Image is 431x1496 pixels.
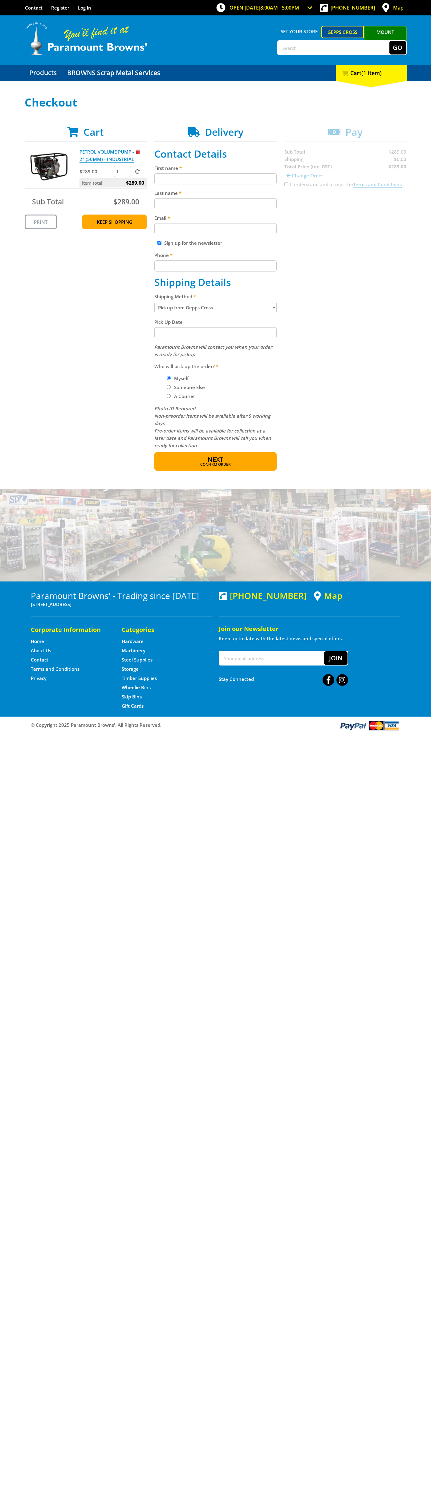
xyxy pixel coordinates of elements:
[154,260,277,271] input: Please enter your telephone number.
[172,373,191,384] label: Myself
[122,666,139,672] a: Go to the Storage page
[154,344,272,357] em: Paramount Browns will contact you when your order is ready for pickup
[83,125,104,139] span: Cart
[51,5,69,11] a: Go to the registration page
[167,376,171,380] input: Please select who will pick up the order.
[32,197,64,207] span: Sub Total
[260,4,299,11] span: 8:00am - 5:00pm
[172,391,197,401] label: A Courier
[82,215,147,229] a: Keep Shopping
[79,178,147,187] p: Item total:
[167,394,171,398] input: Please select who will pick up the order.
[219,672,348,686] div: Stay Connected
[389,41,406,54] button: Go
[25,5,43,11] a: Go to the Contact page
[321,26,364,38] a: Gepps Cross
[314,591,342,601] a: View a map of Gepps Cross location
[126,178,144,187] span: $289.00
[25,22,148,56] img: Paramount Browns'
[31,638,44,645] a: Go to the Home page
[31,601,213,608] p: [STREET_ADDRESS]
[361,69,382,77] span: (1 item)
[364,26,407,49] a: Mount [PERSON_NAME]
[113,197,139,207] span: $289.00
[122,638,144,645] a: Go to the Hardware page
[154,223,277,234] input: Please enter your email address.
[219,591,307,601] div: [PHONE_NUMBER]
[154,148,277,160] h2: Contact Details
[219,651,324,665] input: Your email address
[219,625,401,633] h5: Join our Newsletter
[30,148,67,185] img: PETROL VOLUME PUMP - 2" (50MM) - INDUSTRIAL
[205,125,243,139] span: Delivery
[25,65,61,81] a: Go to the Products page
[31,675,47,682] a: Go to the Privacy page
[154,363,277,370] label: Who will pick up the order?
[219,635,401,642] p: Keep up to date with the latest news and special offers.
[278,41,389,54] input: Search
[122,675,157,682] a: Go to the Timber Supplies page
[154,214,277,222] label: Email
[339,720,401,731] img: PayPal, Mastercard, Visa accepted
[122,625,200,634] h5: Categories
[122,694,142,700] a: Go to the Skip Bins page
[31,657,48,663] a: Go to the Contact page
[154,251,277,259] label: Phone
[25,96,407,109] h1: Checkout
[154,189,277,197] label: Last name
[31,666,79,672] a: Go to the Terms and Conditions page
[154,452,277,471] button: Next Confirm order
[154,302,277,313] select: Please select a shipping method.
[31,625,109,634] h5: Corporate Information
[25,215,57,229] a: Print
[154,198,277,209] input: Please enter your last name.
[122,647,145,654] a: Go to the Machinery page
[122,684,151,691] a: Go to the Wheelie Bins page
[154,405,271,448] em: Photo ID Required. Non-preorder items will be available after 5 working days Pre-order items will...
[208,455,223,464] span: Next
[78,5,91,11] a: Log in
[168,463,263,466] span: Confirm order
[31,647,51,654] a: Go to the About Us page
[154,173,277,184] input: Please enter your first name.
[154,164,277,172] label: First name
[336,65,407,81] div: Cart
[79,168,112,175] p: $289.00
[172,382,207,392] label: Someone Else
[122,703,144,709] a: Go to the Gift Cards page
[324,651,348,665] button: Join
[79,149,134,163] a: PETROL VOLUME PUMP - 2" (50MM) - INDUSTRIAL
[277,26,321,37] span: Set your store
[31,591,213,601] h3: Paramount Browns' - Trading since [DATE]
[154,276,277,288] h2: Shipping Details
[154,327,277,338] input: Please select a pick up date.
[154,293,277,300] label: Shipping Method
[136,149,140,155] a: Remove from cart
[164,240,222,246] label: Sign up for the newsletter
[154,318,277,326] label: Pick Up Date
[63,65,165,81] a: Go to the BROWNS Scrap Metal Services page
[25,720,407,731] div: ® Copyright 2025 Paramount Browns'. All Rights Reserved.
[230,4,299,11] span: OPEN [DATE]
[167,385,171,389] input: Please select who will pick up the order.
[122,657,152,663] a: Go to the Steel Supplies page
